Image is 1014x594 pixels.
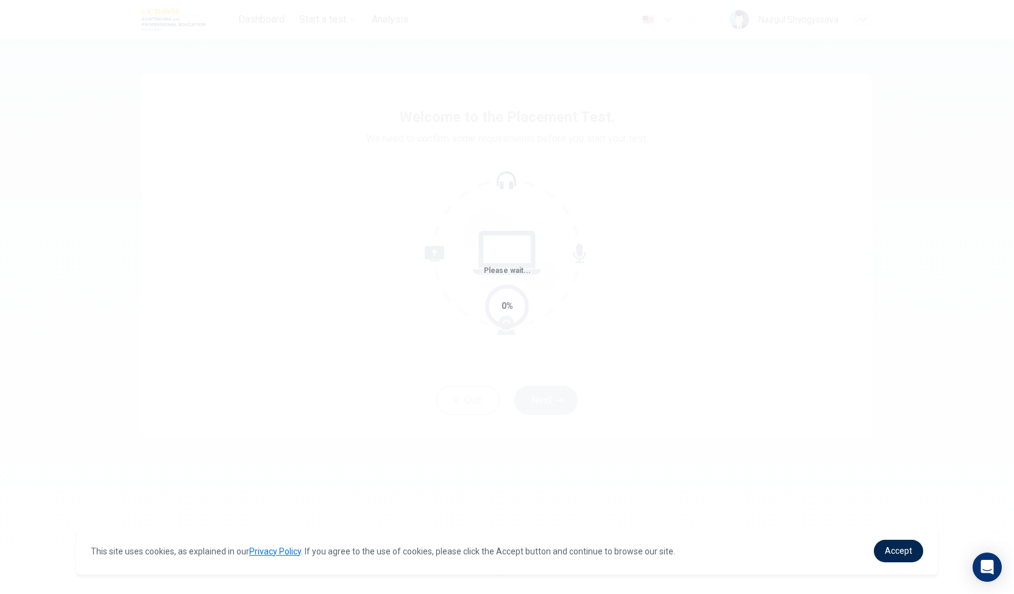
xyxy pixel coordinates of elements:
[76,528,938,575] div: cookieconsent
[885,546,912,556] span: Accept
[484,266,531,275] span: Please wait...
[973,553,1002,582] div: Open Intercom Messenger
[874,540,923,562] a: dismiss cookie message
[249,546,301,556] a: Privacy Policy
[502,299,513,313] div: 0%
[91,546,675,556] span: This site uses cookies, as explained in our . If you agree to the use of cookies, please click th...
